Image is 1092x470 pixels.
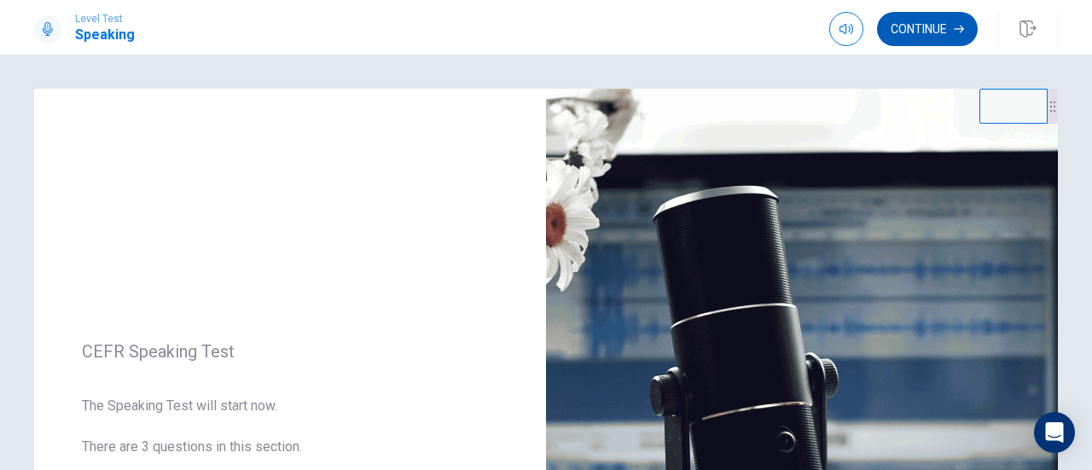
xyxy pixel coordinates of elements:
[877,12,978,46] button: Continue
[75,13,135,25] span: Level Test
[75,25,135,45] h1: Speaking
[82,341,498,362] span: CEFR Speaking Test
[1034,412,1075,453] div: Open Intercom Messenger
